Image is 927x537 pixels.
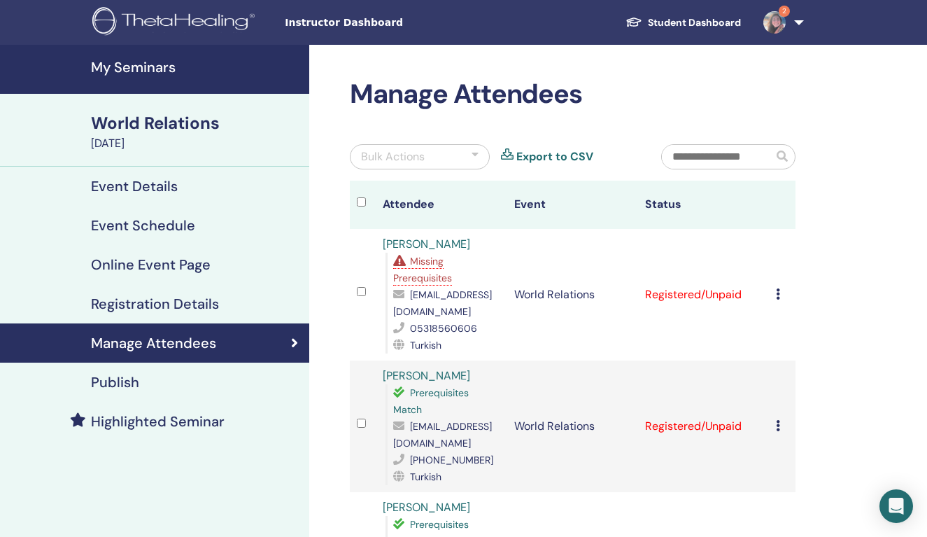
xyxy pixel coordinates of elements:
[393,386,469,416] span: Prerequisites Match
[361,148,425,165] div: Bulk Actions
[383,237,470,251] a: [PERSON_NAME]
[507,229,638,361] td: World Relations
[879,489,913,523] div: Open Intercom Messenger
[91,413,225,430] h4: Highlighted Seminar
[507,361,638,492] td: World Relations
[625,16,642,28] img: graduation-cap-white.svg
[393,288,492,318] span: [EMAIL_ADDRESS][DOMAIN_NAME]
[383,368,470,383] a: [PERSON_NAME]
[91,111,301,135] div: World Relations
[410,339,441,351] span: Turkish
[91,135,301,152] div: [DATE]
[507,181,638,229] th: Event
[410,322,477,335] span: 05318560606
[92,7,260,39] img: logo.png
[83,111,309,152] a: World Relations[DATE]
[383,500,470,515] a: [PERSON_NAME]
[638,181,769,229] th: Status
[91,256,211,273] h4: Online Event Page
[410,470,441,483] span: Turkish
[91,178,178,195] h4: Event Details
[376,181,507,229] th: Attendee
[410,454,493,466] span: [PHONE_NUMBER]
[779,6,790,17] span: 2
[516,148,593,165] a: Export to CSV
[763,11,786,34] img: default.jpg
[393,420,492,449] span: [EMAIL_ADDRESS][DOMAIN_NAME]
[91,374,139,391] h4: Publish
[285,15,495,30] span: Instructor Dashboard
[614,10,752,36] a: Student Dashboard
[91,59,301,76] h4: My Seminars
[91,335,216,351] h4: Manage Attendees
[91,217,195,234] h4: Event Schedule
[393,255,452,284] span: Missing Prerequisites
[350,78,795,111] h2: Manage Attendees
[91,295,219,312] h4: Registration Details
